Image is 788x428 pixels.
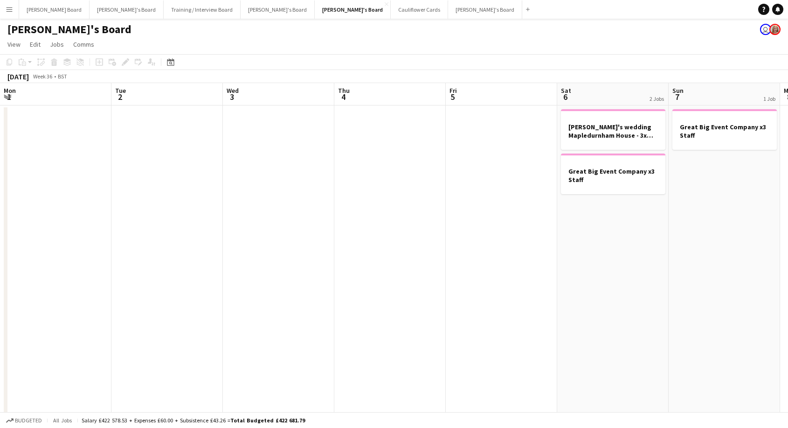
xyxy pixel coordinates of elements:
[561,123,665,140] h3: [PERSON_NAME]'s wedding Mapledurnham House - 3x staff
[82,417,305,424] div: Salary £422 578.53 + Expenses £60.00 + Subsistence £43.26 =
[2,91,16,102] span: 1
[7,72,29,81] div: [DATE]
[315,0,391,19] button: [PERSON_NAME]'s Board
[73,40,94,49] span: Comms
[672,109,777,150] app-job-card: Great Big Event Company x3 Staff
[5,415,43,426] button: Budgeted
[225,91,239,102] span: 3
[448,91,457,102] span: 5
[4,38,24,50] a: View
[561,154,665,194] app-job-card: Great Big Event Company x3 Staff
[115,86,126,95] span: Tue
[7,40,21,49] span: View
[561,109,665,150] app-job-card: [PERSON_NAME]'s wedding Mapledurnham House - 3x staff
[4,86,16,95] span: Mon
[230,417,305,424] span: Total Budgeted £422 681.79
[561,167,665,184] h3: Great Big Event Company x3 Staff
[58,73,67,80] div: BST
[760,24,771,35] app-user-avatar: Kathryn Davies
[7,22,131,36] h1: [PERSON_NAME]'s Board
[31,73,54,80] span: Week 36
[19,0,90,19] button: [PERSON_NAME] Board
[164,0,241,19] button: Training / Interview Board
[763,95,775,102] div: 1 Job
[671,91,684,102] span: 7
[337,91,350,102] span: 4
[50,40,64,49] span: Jobs
[769,24,781,35] app-user-avatar: Caitlin Simpson-Hodson
[26,38,44,50] a: Edit
[241,0,315,19] button: [PERSON_NAME]'s Board
[90,0,164,19] button: [PERSON_NAME]'s Board
[69,38,98,50] a: Comms
[391,0,448,19] button: Cauliflower Cards
[672,86,684,95] span: Sun
[448,0,522,19] button: [PERSON_NAME]'s Board
[51,417,74,424] span: All jobs
[650,95,664,102] div: 2 Jobs
[114,91,126,102] span: 2
[338,86,350,95] span: Thu
[30,40,41,49] span: Edit
[46,38,68,50] a: Jobs
[672,123,777,140] h3: Great Big Event Company x3 Staff
[560,91,571,102] span: 6
[561,86,571,95] span: Sat
[15,417,42,424] span: Budgeted
[227,86,239,95] span: Wed
[449,86,457,95] span: Fri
